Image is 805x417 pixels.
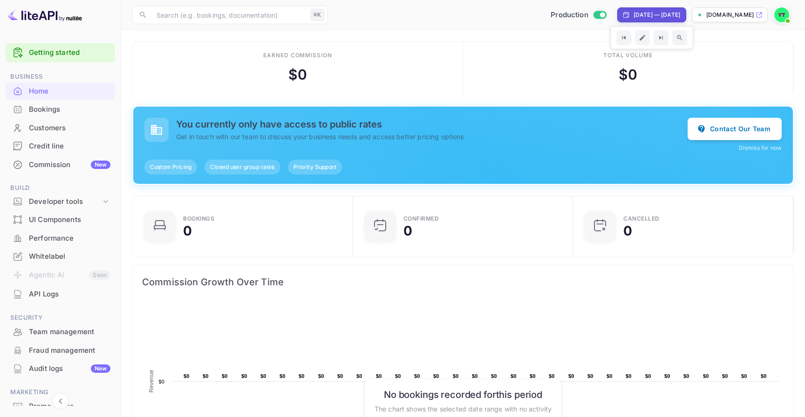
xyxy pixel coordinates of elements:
[403,224,412,237] div: 0
[288,64,307,85] div: $ 0
[635,30,650,45] button: Edit date range
[6,229,115,247] a: Performance
[6,82,115,101] div: Home
[6,101,115,118] a: Bookings
[263,51,332,60] div: Earned commission
[6,397,115,415] a: Promo codes
[551,10,588,20] span: Production
[453,373,459,379] text: $0
[6,285,115,303] div: API Logs
[672,30,687,45] button: Zoom out time range
[688,118,782,140] button: Contact Our Team
[29,123,110,134] div: Customers
[318,373,324,379] text: $0
[6,211,115,228] a: UI Components
[6,360,115,377] a: Audit logsNew
[741,373,747,379] text: $0
[433,373,439,379] text: $0
[29,86,110,97] div: Home
[6,119,115,137] div: Customers
[29,160,110,170] div: Commission
[664,373,670,379] text: $0
[222,373,228,379] text: $0
[144,163,197,171] span: Custom Pricing
[299,373,305,379] text: $0
[29,47,110,58] a: Getting started
[148,370,155,392] text: Revenue
[241,373,247,379] text: $0
[6,342,115,359] a: Fraud management
[491,373,497,379] text: $0
[511,373,517,379] text: $0
[623,224,632,237] div: 0
[683,373,689,379] text: $0
[616,30,631,45] button: Go to previous time period
[288,163,342,171] span: Priority Support
[6,248,115,266] div: Whitelabel
[706,11,754,19] p: [DOMAIN_NAME]
[6,342,115,360] div: Fraud management
[6,101,115,119] div: Bookings
[623,216,660,222] div: CANCELLED
[472,373,478,379] text: $0
[568,373,574,379] text: $0
[414,373,420,379] text: $0
[634,11,680,19] div: [DATE] — [DATE]
[29,104,110,115] div: Bookings
[29,327,110,337] div: Team management
[158,379,164,384] text: $0
[6,119,115,136] a: Customers
[176,119,688,130] h5: You currently only have access to public rates
[7,7,82,22] img: LiteAPI logo
[375,389,552,400] h6: No bookings recorded for this period
[91,161,110,169] div: New
[549,373,555,379] text: $0
[29,251,110,262] div: Whitelabel
[587,373,594,379] text: $0
[29,141,110,152] div: Credit line
[29,196,101,207] div: Developer tools
[6,137,115,155] div: Credit line
[29,401,110,412] div: Promo codes
[703,373,709,379] text: $0
[6,43,115,62] div: Getting started
[205,163,280,171] span: Closed user group rates
[6,229,115,248] div: Performance
[183,224,192,237] div: 0
[654,30,669,45] button: Go to next time period
[6,72,115,82] span: Business
[6,313,115,323] span: Security
[6,285,115,303] a: API Logs
[52,393,69,410] button: Collapse navigation
[6,82,115,100] a: Home
[395,373,401,379] text: $0
[530,373,536,379] text: $0
[6,156,115,174] div: CommissionNew
[29,345,110,356] div: Fraud management
[29,363,110,374] div: Audit logs
[356,373,362,379] text: $0
[403,216,439,222] div: Confirmed
[337,373,343,379] text: $0
[260,373,266,379] text: $0
[176,132,688,141] p: Get in touch with our team to discuss your business needs and access better pricing options
[547,10,610,20] div: Switch to Sandbox mode
[6,137,115,155] a: Credit line
[29,289,110,300] div: API Logs
[29,215,110,225] div: UI Components
[280,373,286,379] text: $0
[183,216,214,222] div: Bookings
[607,373,613,379] text: $0
[6,156,115,173] a: CommissionNew
[203,373,209,379] text: $0
[142,275,784,289] span: Commission Growth Over Time
[6,248,115,265] a: Whitelabel
[6,387,115,397] span: Marketing
[6,323,115,340] a: Team management
[619,64,637,85] div: $ 0
[761,373,767,379] text: $0
[722,373,728,379] text: $0
[29,233,110,244] div: Performance
[6,360,115,378] div: Audit logsNew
